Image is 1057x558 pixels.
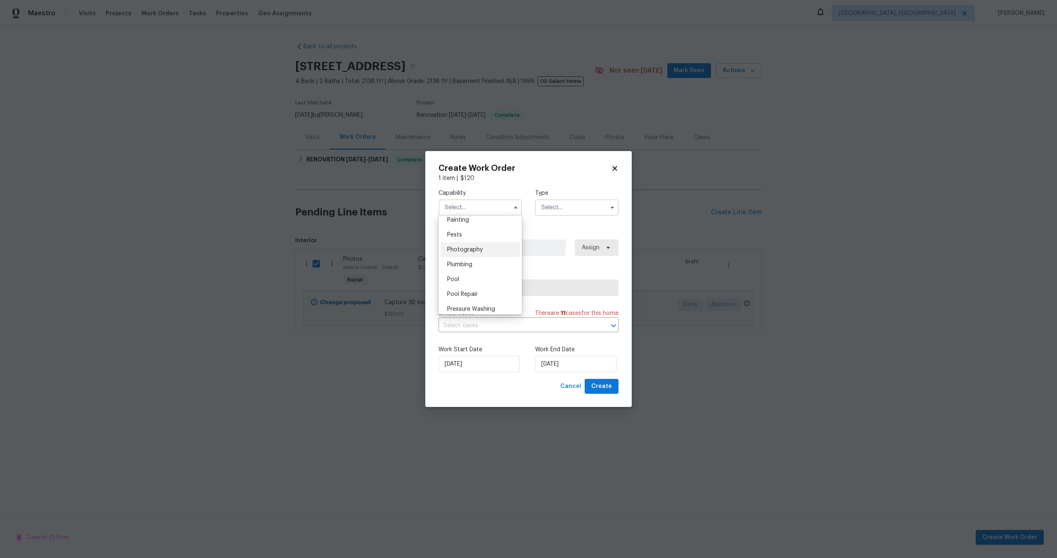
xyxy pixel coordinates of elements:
label: Trade Partner [438,269,619,277]
label: Type [535,189,619,197]
span: Create [591,381,612,392]
label: Work Order Manager [438,229,619,237]
input: M/D/YYYY [535,356,616,372]
button: Cancel [557,379,585,394]
button: Show options [607,203,617,213]
span: Pool Repair [447,291,478,297]
span: Pressure Washing [447,306,495,312]
span: Select trade partner [446,284,611,292]
label: Work Start Date [438,345,522,354]
span: Photography [447,247,483,253]
span: There are case s for this home [535,309,619,317]
h2: Create Work Order [438,164,611,173]
span: Assign [582,244,600,252]
label: Capability [438,189,522,197]
input: M/D/YYYY [438,356,520,372]
span: Painting [447,217,469,223]
input: Select cases [438,319,595,332]
span: Pool [447,277,459,282]
button: Hide options [511,203,521,213]
input: Select... [535,199,619,216]
span: $ 120 [460,175,474,181]
input: Select... [438,199,522,216]
button: Open [608,320,619,331]
span: Cancel [560,381,581,392]
label: Work End Date [535,345,619,354]
button: Create [585,379,619,394]
span: Pests [447,232,462,238]
span: Plumbing [447,262,472,267]
span: 11 [561,310,566,316]
div: 1 item | [438,174,619,182]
